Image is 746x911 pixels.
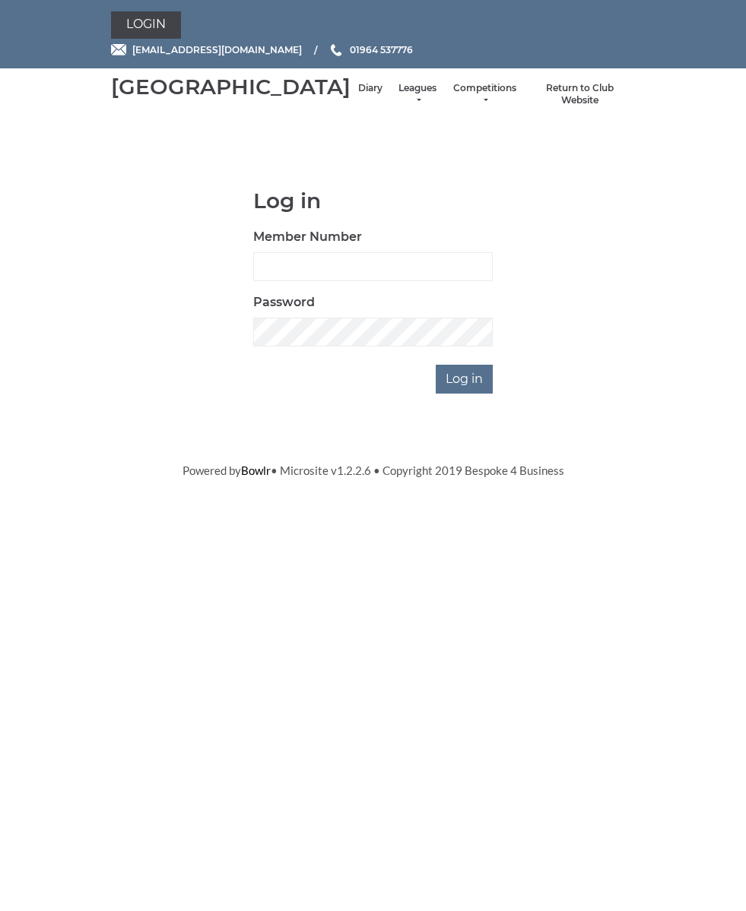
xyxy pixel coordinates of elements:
a: Login [111,11,181,39]
label: Password [253,293,315,312]
img: Phone us [331,44,341,56]
span: [EMAIL_ADDRESS][DOMAIN_NAME] [132,44,302,55]
a: Bowlr [241,463,271,477]
span: Powered by • Microsite v1.2.2.6 • Copyright 2019 Bespoke 4 Business [183,463,564,477]
label: Member Number [253,228,362,246]
a: Competitions [453,82,516,107]
span: 01964 537776 [350,44,413,55]
a: Email [EMAIL_ADDRESS][DOMAIN_NAME] [111,43,302,57]
a: Phone us 01964 537776 [329,43,413,57]
h1: Log in [253,189,493,213]
a: Diary [358,82,383,95]
input: Log in [436,365,493,394]
a: Return to Club Website [532,82,628,107]
div: [GEOGRAPHIC_DATA] [111,75,351,99]
a: Leagues [398,82,438,107]
img: Email [111,44,126,55]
